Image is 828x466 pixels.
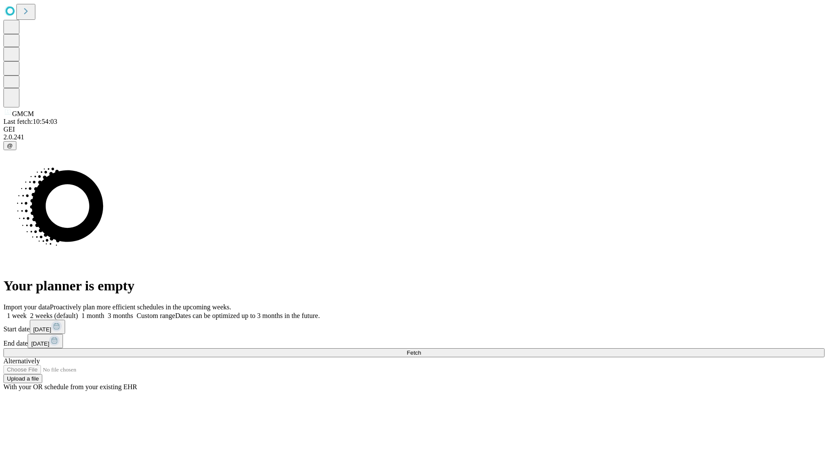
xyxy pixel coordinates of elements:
[7,142,13,149] span: @
[407,349,421,356] span: Fetch
[3,348,825,357] button: Fetch
[137,312,175,319] span: Custom range
[175,312,320,319] span: Dates can be optimized up to 3 months in the future.
[3,126,825,133] div: GEI
[3,320,825,334] div: Start date
[3,118,57,125] span: Last fetch: 10:54:03
[3,383,137,390] span: With your OR schedule from your existing EHR
[82,312,104,319] span: 1 month
[108,312,133,319] span: 3 months
[28,334,63,348] button: [DATE]
[3,334,825,348] div: End date
[30,312,78,319] span: 2 weeks (default)
[3,141,16,150] button: @
[31,340,49,347] span: [DATE]
[12,110,34,117] span: GMCM
[3,278,825,294] h1: Your planner is empty
[3,303,50,311] span: Import your data
[50,303,231,311] span: Proactively plan more efficient schedules in the upcoming weeks.
[7,312,27,319] span: 1 week
[3,374,42,383] button: Upload a file
[3,133,825,141] div: 2.0.241
[3,357,40,365] span: Alternatively
[33,326,51,333] span: [DATE]
[30,320,65,334] button: [DATE]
